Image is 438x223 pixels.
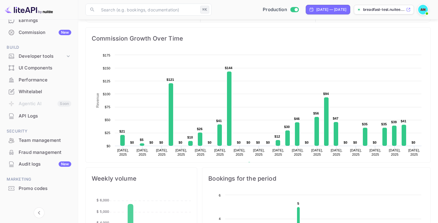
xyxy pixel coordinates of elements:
[92,34,424,43] span: Commission Growth Over Time
[106,144,110,148] text: $0
[274,135,280,138] text: $12
[197,127,203,131] text: $26
[140,138,144,142] text: $5
[4,110,74,121] a: API Logs
[4,158,74,170] div: Audit logsNew
[19,17,71,24] div: Earnings
[105,118,110,122] text: $50
[237,141,241,144] text: $0
[219,194,221,197] text: 6
[130,141,134,144] text: $0
[216,119,222,123] text: $41
[253,162,268,166] text: Revenue
[219,217,221,221] text: 4
[225,66,233,70] text: $144
[179,141,182,144] text: $0
[34,207,44,218] button: Collapse navigation
[408,148,420,156] text: [DATE], 2025
[266,141,270,144] text: $0
[175,148,187,156] text: [DATE], 2025
[19,113,71,120] div: API Logs
[103,92,110,96] text: $100
[391,120,397,124] text: $39
[19,29,71,36] div: Commission
[4,176,74,183] span: Marketing
[103,79,110,83] text: $125
[149,141,153,144] text: $0
[4,44,74,51] span: Build
[316,7,346,12] div: [DATE] — [DATE]
[19,161,71,168] div: Audit logs
[4,15,74,26] a: Earnings
[19,65,71,72] div: UI Components
[59,161,71,167] div: New
[4,86,74,97] a: Whitelabel
[187,136,193,139] text: $10
[373,141,377,144] text: $0
[263,6,287,13] span: Production
[96,93,100,108] text: Revenue
[4,86,74,98] div: Whitelabel
[105,105,110,109] text: $75
[418,5,428,14] img: Abdelrahman Nasef
[92,174,191,183] span: Weekly volume
[389,148,401,156] text: [DATE], 2025
[4,110,74,122] div: API Logs
[156,148,168,156] text: [DATE], 2025
[19,137,71,144] div: Team management
[381,122,387,126] text: $35
[333,117,338,120] text: $47
[103,53,110,57] text: $175
[97,4,198,16] input: Search (e.g. bookings, documentation)
[344,141,348,144] text: $0
[401,119,406,123] text: $41
[311,148,323,156] text: [DATE], 2025
[4,62,74,73] a: UI Components
[4,27,74,38] a: CommissionNew
[19,77,71,84] div: Performance
[105,131,110,135] text: $25
[19,88,71,95] div: Whitelabel
[4,158,74,170] a: Audit logsNew
[234,148,245,156] text: [DATE], 2025
[5,5,53,14] img: LiteAPI logo
[305,141,309,144] text: $0
[4,74,74,86] div: Performance
[362,122,368,126] text: $35
[19,185,71,192] div: Promo codes
[214,148,226,156] text: [DATE], 2025
[103,66,110,70] text: $150
[4,135,74,146] a: Team management
[96,198,109,202] tspan: $ 6,000
[136,148,148,156] text: [DATE], 2025
[4,128,74,135] span: Security
[256,141,260,144] text: $0
[297,202,299,205] text: 5
[260,6,301,13] div: Switch to Sandbox mode
[96,209,109,214] tspan: $ 5,000
[4,62,74,74] div: UI Components
[19,149,71,156] div: Fraud management
[294,117,300,121] text: $46
[200,6,209,14] div: ⌘K
[167,78,174,81] text: $121
[412,141,415,144] text: $0
[284,125,290,129] text: $30
[331,148,342,156] text: [DATE], 2025
[208,141,212,144] text: $0
[4,183,74,194] a: Promo codes
[253,148,265,156] text: [DATE], 2025
[353,141,357,144] text: $0
[4,147,74,158] a: Fraud management
[363,7,405,12] p: breadfast-test.nuitee....
[59,30,71,35] div: New
[313,112,319,115] text: $56
[247,141,250,144] text: $0
[208,174,424,183] span: Bookings for the period
[117,148,129,156] text: [DATE], 2025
